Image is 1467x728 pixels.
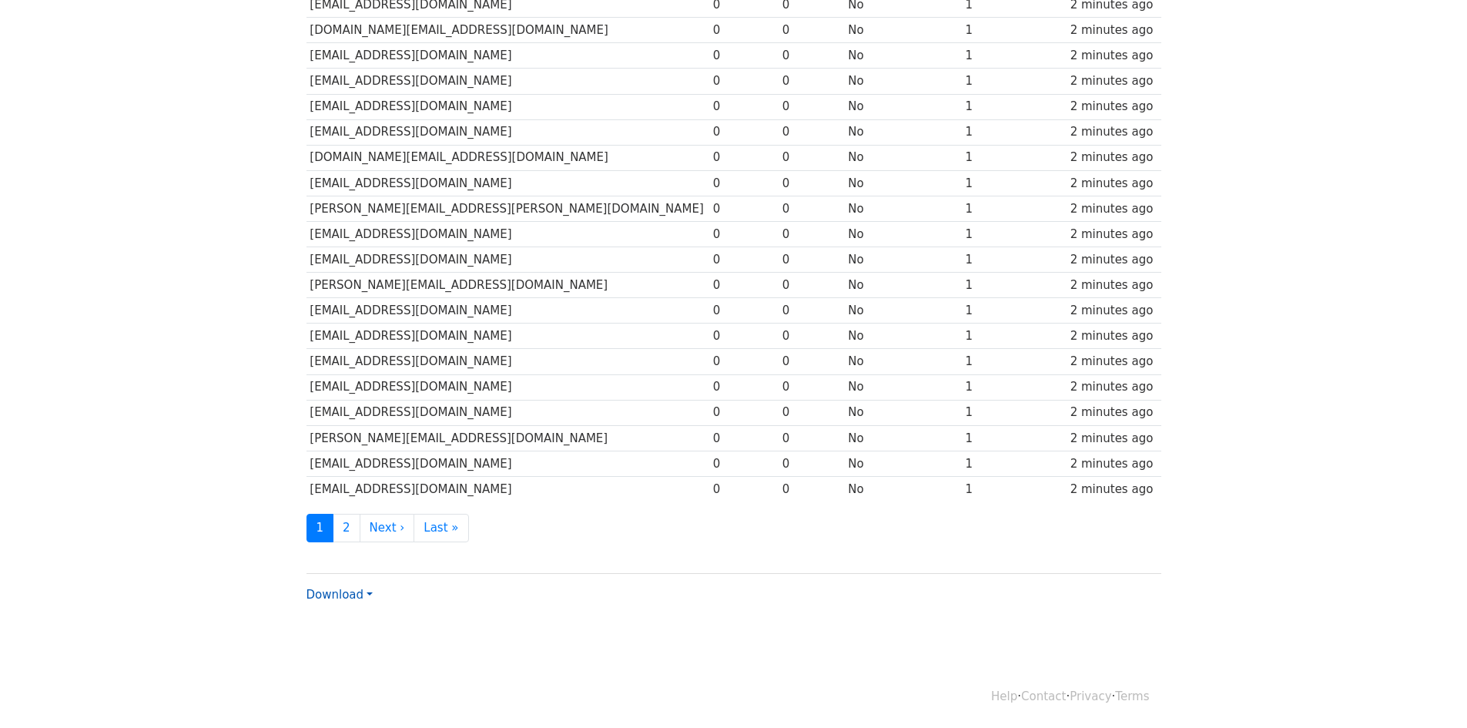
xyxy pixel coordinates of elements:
[962,247,1067,273] td: 1
[779,476,845,502] td: 0
[991,689,1017,703] a: Help
[1067,324,1161,349] td: 2 minutes ago
[962,145,1067,170] td: 1
[306,324,709,349] td: [EMAIL_ADDRESS][DOMAIN_NAME]
[779,374,845,400] td: 0
[845,273,962,298] td: No
[779,145,845,170] td: 0
[1390,654,1467,728] div: Widget de chat
[962,476,1067,502] td: 1
[306,94,709,119] td: [EMAIL_ADDRESS][DOMAIN_NAME]
[1067,476,1161,502] td: 2 minutes ago
[962,400,1067,425] td: 1
[845,145,962,170] td: No
[306,18,709,43] td: [DOMAIN_NAME][EMAIL_ADDRESS][DOMAIN_NAME]
[845,400,962,425] td: No
[1067,451,1161,476] td: 2 minutes ago
[306,119,709,145] td: [EMAIL_ADDRESS][DOMAIN_NAME]
[962,170,1067,196] td: 1
[779,273,845,298] td: 0
[1067,273,1161,298] td: 2 minutes ago
[709,196,779,221] td: 0
[779,221,845,247] td: 0
[709,400,779,425] td: 0
[962,451,1067,476] td: 1
[306,298,709,324] td: [EMAIL_ADDRESS][DOMAIN_NAME]
[709,247,779,273] td: 0
[845,476,962,502] td: No
[779,451,845,476] td: 0
[306,425,709,451] td: [PERSON_NAME][EMAIL_ADDRESS][DOMAIN_NAME]
[962,349,1067,374] td: 1
[962,94,1067,119] td: 1
[709,273,779,298] td: 0
[779,247,845,273] td: 0
[1067,221,1161,247] td: 2 minutes ago
[306,374,709,400] td: [EMAIL_ADDRESS][DOMAIN_NAME]
[779,69,845,94] td: 0
[1067,400,1161,425] td: 2 minutes ago
[709,451,779,476] td: 0
[306,451,709,476] td: [EMAIL_ADDRESS][DOMAIN_NAME]
[1067,94,1161,119] td: 2 minutes ago
[414,514,468,542] a: Last »
[709,170,779,196] td: 0
[1067,247,1161,273] td: 2 minutes ago
[306,476,709,502] td: [EMAIL_ADDRESS][DOMAIN_NAME]
[845,425,962,451] td: No
[779,170,845,196] td: 0
[962,196,1067,221] td: 1
[962,69,1067,94] td: 1
[306,170,709,196] td: [EMAIL_ADDRESS][DOMAIN_NAME]
[779,119,845,145] td: 0
[962,425,1067,451] td: 1
[779,43,845,69] td: 0
[709,18,779,43] td: 0
[306,43,709,69] td: [EMAIL_ADDRESS][DOMAIN_NAME]
[779,18,845,43] td: 0
[709,425,779,451] td: 0
[845,298,962,324] td: No
[779,324,845,349] td: 0
[779,349,845,374] td: 0
[306,514,334,542] a: 1
[845,43,962,69] td: No
[845,18,962,43] td: No
[845,324,962,349] td: No
[962,43,1067,69] td: 1
[1115,689,1149,703] a: Terms
[333,514,360,542] a: 2
[845,374,962,400] td: No
[1067,18,1161,43] td: 2 minutes ago
[845,119,962,145] td: No
[709,94,779,119] td: 0
[845,170,962,196] td: No
[962,298,1067,324] td: 1
[306,349,709,374] td: [EMAIL_ADDRESS][DOMAIN_NAME]
[306,221,709,247] td: [EMAIL_ADDRESS][DOMAIN_NAME]
[1067,349,1161,374] td: 2 minutes ago
[709,221,779,247] td: 0
[1021,689,1066,703] a: Contact
[779,298,845,324] td: 0
[306,400,709,425] td: [EMAIL_ADDRESS][DOMAIN_NAME]
[1067,119,1161,145] td: 2 minutes ago
[709,298,779,324] td: 0
[1067,374,1161,400] td: 2 minutes ago
[709,145,779,170] td: 0
[845,94,962,119] td: No
[306,588,373,602] a: Download
[1070,689,1111,703] a: Privacy
[709,43,779,69] td: 0
[1390,654,1467,728] iframe: Chat Widget
[1067,298,1161,324] td: 2 minutes ago
[709,374,779,400] td: 0
[962,324,1067,349] td: 1
[709,349,779,374] td: 0
[1067,43,1161,69] td: 2 minutes ago
[779,400,845,425] td: 0
[306,145,709,170] td: [DOMAIN_NAME][EMAIL_ADDRESS][DOMAIN_NAME]
[709,119,779,145] td: 0
[845,69,962,94] td: No
[962,18,1067,43] td: 1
